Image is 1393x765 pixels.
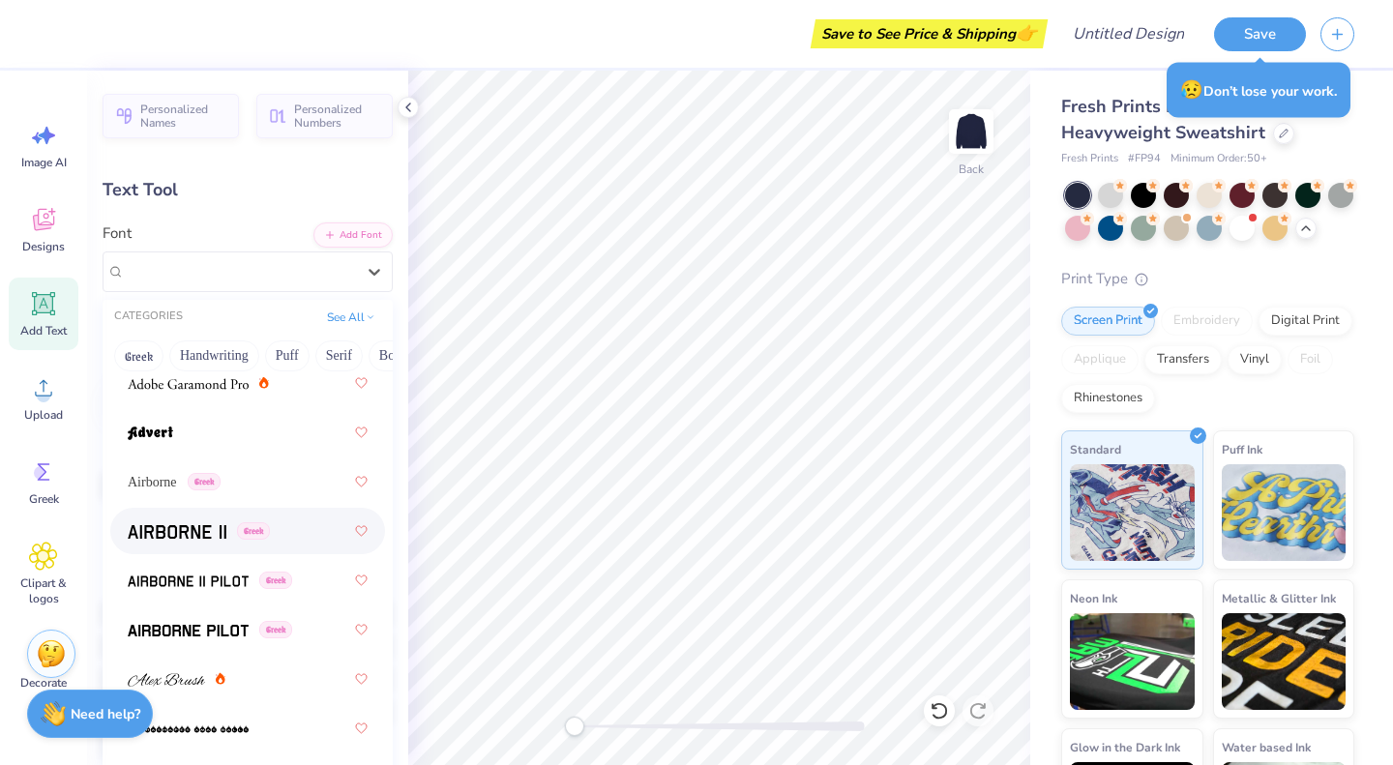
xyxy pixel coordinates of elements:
button: Save [1214,17,1306,51]
img: Airborne Pilot [128,624,249,637]
div: Back [959,161,984,178]
strong: Need help? [71,705,140,723]
span: # FP94 [1128,151,1161,167]
div: Foil [1288,345,1333,374]
span: Designs [22,239,65,254]
div: Save to See Price & Shipping [815,19,1043,48]
img: Airborne II [128,525,226,539]
div: Vinyl [1228,345,1282,374]
div: Digital Print [1259,307,1352,336]
span: Airborne [128,472,177,492]
span: Greek [259,621,292,638]
img: Airborne II Pilot [128,574,249,588]
span: Clipart & logos [12,575,75,606]
img: Back [952,112,991,151]
span: Upload [24,407,63,423]
button: Puff [265,340,310,371]
span: Greek [237,522,270,540]
div: Transfers [1144,345,1222,374]
span: Fresh Prints Denver Mock Neck Heavyweight Sweatshirt [1061,95,1319,144]
div: Text Tool [103,177,393,203]
span: Puff Ink [1222,439,1262,459]
button: Add Font [313,222,393,248]
input: Untitled Design [1057,15,1200,53]
div: Applique [1061,345,1139,374]
img: Puff Ink [1222,464,1347,561]
button: Personalized Numbers [256,94,393,138]
span: Neon Ink [1070,588,1117,608]
span: Greek [259,572,292,589]
span: Add Text [20,323,67,338]
span: Personalized Numbers [294,103,381,130]
img: Alex Brush [128,673,205,687]
span: Greek [29,491,59,507]
span: 👉 [1016,21,1037,44]
div: Accessibility label [565,717,584,736]
button: Handwriting [169,340,259,371]
img: Standard [1070,464,1195,561]
button: See All [321,308,381,327]
div: Screen Print [1061,307,1155,336]
span: Water based Ink [1222,737,1311,757]
img: Advert [128,427,173,440]
label: Font [103,222,132,245]
div: Print Type [1061,268,1354,290]
span: Standard [1070,439,1121,459]
div: CATEGORIES [114,309,183,325]
button: Bold [369,340,416,371]
span: 😥 [1180,77,1203,103]
span: Greek [188,473,221,490]
span: Glow in the Dark Ink [1070,737,1180,757]
img: AlphaShapes xmas balls [128,722,249,736]
button: Serif [315,340,363,371]
span: Metallic & Glitter Ink [1222,588,1336,608]
img: Adobe Garamond Pro [128,377,249,391]
span: Minimum Order: 50 + [1171,151,1267,167]
button: Personalized Names [103,94,239,138]
div: Rhinestones [1061,384,1155,413]
img: Neon Ink [1070,613,1195,710]
span: Fresh Prints [1061,151,1118,167]
button: Greek [114,340,163,371]
img: Metallic & Glitter Ink [1222,613,1347,710]
div: Embroidery [1161,307,1253,336]
span: Decorate [20,675,67,691]
div: Don’t lose your work. [1167,63,1350,118]
span: Personalized Names [140,103,227,130]
span: Image AI [21,155,67,170]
